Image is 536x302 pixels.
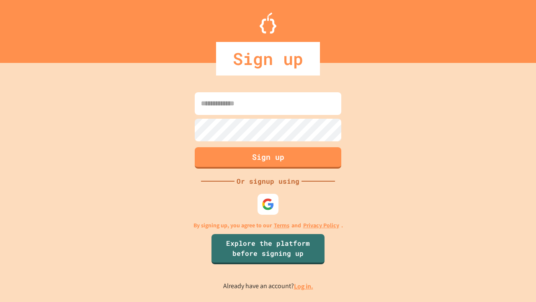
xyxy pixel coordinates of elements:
[211,234,325,264] a: Explore the platform before signing up
[234,176,301,186] div: Or signup using
[294,282,313,291] a: Log in.
[274,221,289,230] a: Terms
[260,13,276,34] img: Logo.svg
[195,147,341,169] button: Sign up
[303,221,339,230] a: Privacy Policy
[216,42,320,75] div: Sign up
[193,221,343,230] p: By signing up, you agree to our and .
[262,198,274,211] img: google-icon.svg
[223,281,313,292] p: Already have an account?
